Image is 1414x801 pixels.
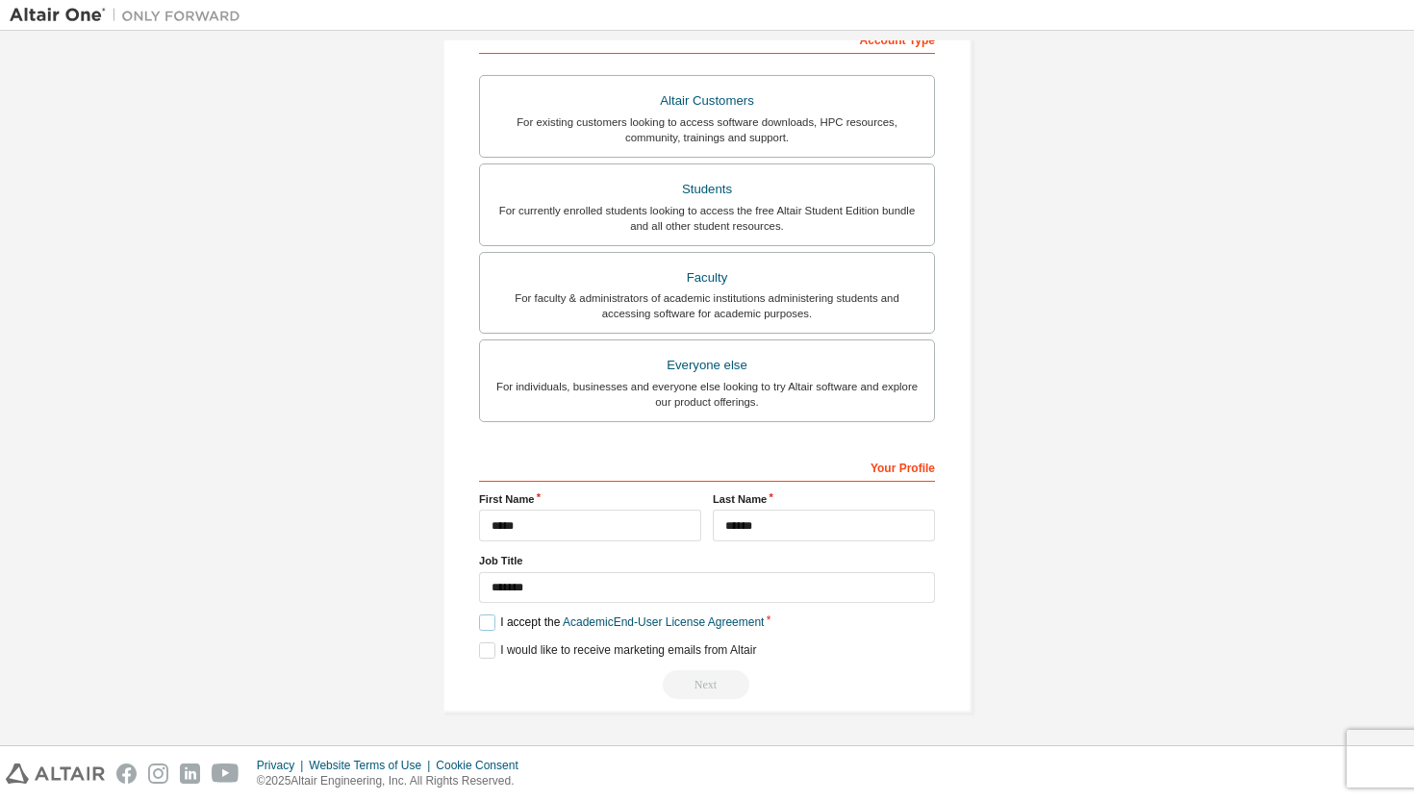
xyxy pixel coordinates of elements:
div: Read and acccept EULA to continue [479,670,935,699]
img: linkedin.svg [180,763,200,784]
div: For existing customers looking to access software downloads, HPC resources, community, trainings ... [492,114,922,145]
label: Job Title [479,553,935,568]
img: youtube.svg [212,763,240,784]
div: Students [492,176,922,203]
img: Altair One [10,6,250,25]
div: Website Terms of Use [309,758,436,773]
div: For faculty & administrators of academic institutions administering students and accessing softwa... [492,290,922,321]
label: First Name [479,491,701,507]
div: Faculty [492,264,922,291]
div: For currently enrolled students looking to access the free Altair Student Edition bundle and all ... [492,203,922,234]
img: facebook.svg [116,763,137,784]
label: Last Name [713,491,935,507]
img: instagram.svg [148,763,168,784]
div: Everyone else [492,352,922,379]
p: © 2025 Altair Engineering, Inc. All Rights Reserved. [257,773,530,789]
div: Your Profile [479,451,935,482]
a: Academic End-User License Agreement [563,615,764,629]
div: Cookie Consent [436,758,529,773]
div: Altair Customers [492,88,922,114]
div: Privacy [257,758,309,773]
img: altair_logo.svg [6,763,105,784]
label: I accept the [479,614,764,631]
div: For individuals, businesses and everyone else looking to try Altair software and explore our prod... [492,379,922,410]
label: I would like to receive marketing emails from Altair [479,642,756,659]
